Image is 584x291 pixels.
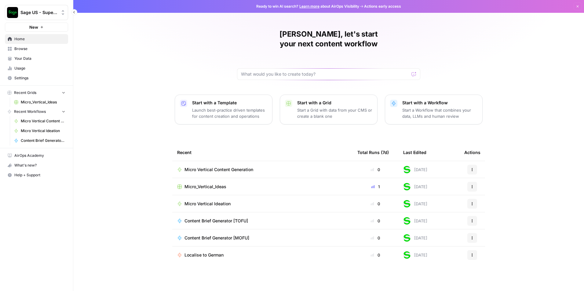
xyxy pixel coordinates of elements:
a: Home [5,34,68,44]
img: 2tjdtbkr969jgkftgy30i99suxv9 [403,251,411,259]
a: Micro Vertical Ideation [11,126,68,136]
p: Start with a Workflow [402,100,477,106]
span: Micro_Vertical_Ideas [184,184,226,190]
img: 2tjdtbkr969jgkftgy30i99suxv9 [403,183,411,190]
span: Your Data [14,56,65,61]
span: Recent Grids [14,90,36,95]
h1: [PERSON_NAME], let's start your next content workflow [237,29,420,49]
span: Settings [14,75,65,81]
button: Start with a GridStart a Grid with data from your CMS or create a blank one [280,95,378,124]
img: 2tjdtbkr969jgkftgy30i99suxv9 [403,234,411,242]
div: Recent [177,144,348,161]
a: Browse [5,44,68,54]
a: Micro Vertical Ideation [177,201,348,207]
span: Localise to German [184,252,224,258]
span: Micro Vertical Content Generation [184,167,253,173]
span: Micro Vertical Ideation [21,128,65,134]
button: Recent Workflows [5,107,68,116]
button: Workspace: Sage US - Super Marketer [5,5,68,20]
span: Help + Support [14,172,65,178]
span: Actions early access [364,4,401,9]
button: New [5,23,68,32]
span: Ready to win AI search? about AirOps Visibility [256,4,359,9]
a: Localise to German [177,252,348,258]
p: Start a Grid with data from your CMS or create a blank one [297,107,372,119]
div: [DATE] [403,234,427,242]
a: Micro_Vertical_Ideas [11,97,68,107]
div: Total Runs (7d) [357,144,389,161]
span: Sage US - Super Marketer [20,9,57,16]
a: Content Brief Generator [TOFU] [177,218,348,224]
span: Content Brief Generator [TOFU] [21,138,65,143]
a: Your Data [5,54,68,63]
div: 0 [357,235,393,241]
span: AirOps Academy [14,153,65,158]
button: What's new? [5,160,68,170]
button: Start with a WorkflowStart a Workflow that combines your data, LLMs and human review [385,95,483,124]
a: Content Brief Generator [TOFU] [11,136,68,145]
span: Micro_Vertical_Ideas [21,99,65,105]
div: [DATE] [403,166,427,173]
img: 2tjdtbkr969jgkftgy30i99suxv9 [403,200,411,207]
a: Learn more [299,4,319,9]
div: 0 [357,252,393,258]
p: Start a Workflow that combines your data, LLMs and human review [402,107,477,119]
div: Actions [464,144,480,161]
img: 2tjdtbkr969jgkftgy30i99suxv9 [403,217,411,225]
a: Settings [5,73,68,83]
a: Micro_Vertical_Ideas [177,184,348,190]
div: [DATE] [403,200,427,207]
span: Micro Vertical Ideation [184,201,231,207]
img: Sage US - Super Marketer Logo [7,7,18,18]
a: Micro Vertical Content Generation [177,167,348,173]
span: Browse [14,46,65,52]
span: Content Brief Generator [MOFU] [184,235,249,241]
p: Launch best-practice driven templates for content creation and operations [192,107,267,119]
img: 2tjdtbkr969jgkftgy30i99suxv9 [403,166,411,173]
a: Micro Vertical Content Generation [11,116,68,126]
span: New [29,24,38,30]
p: Start with a Template [192,100,267,106]
button: Recent Grids [5,88,68,97]
div: [DATE] [403,251,427,259]
span: Recent Workflows [14,109,46,114]
div: [DATE] [403,183,427,190]
a: AirOps Academy [5,151,68,160]
div: [DATE] [403,217,427,225]
button: Start with a TemplateLaunch best-practice driven templates for content creation and operations [175,95,272,124]
span: Home [14,36,65,42]
a: Usage [5,63,68,73]
span: Content Brief Generator [TOFU] [184,218,248,224]
input: What would you like to create today? [241,71,409,77]
span: Micro Vertical Content Generation [21,118,65,124]
div: 1 [357,184,393,190]
p: Start with a Grid [297,100,372,106]
span: Usage [14,66,65,71]
div: Last Edited [403,144,426,161]
div: 0 [357,201,393,207]
div: 0 [357,218,393,224]
button: Help + Support [5,170,68,180]
a: Content Brief Generator [MOFU] [177,235,348,241]
div: 0 [357,167,393,173]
